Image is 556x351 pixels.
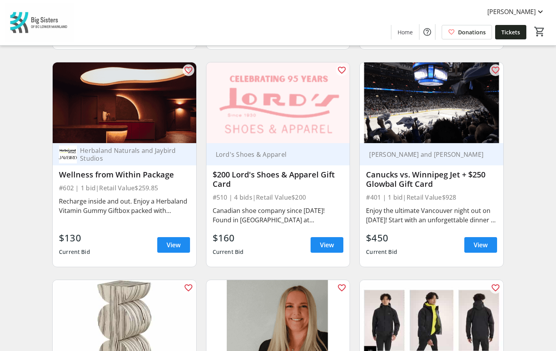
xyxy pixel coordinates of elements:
button: Help [419,24,435,40]
mat-icon: favorite_outline [184,66,193,75]
span: Donations [458,28,486,36]
div: $160 [213,231,244,245]
mat-icon: favorite_outline [184,283,193,292]
div: Canadian shoe company since [DATE]! Found in [GEOGRAPHIC_DATA] at [STREET_ADDRESS] we are your mo... [213,206,344,225]
a: View [464,237,497,253]
span: Home [398,28,413,36]
div: Current Bid [366,245,397,259]
div: #510 | 4 bids | Retail Value $200 [213,192,344,203]
mat-icon: favorite_outline [491,283,500,292]
a: View [157,237,190,253]
img: Big Sisters of BC Lower Mainland's Logo [5,3,74,42]
div: Current Bid [213,245,244,259]
img: Herbaland Naturals and Jaybird Studios [59,145,77,163]
div: $450 [366,231,397,245]
mat-icon: favorite_outline [337,66,346,75]
a: Home [391,25,419,39]
div: $130 [59,231,90,245]
mat-icon: favorite_outline [491,66,500,75]
span: [PERSON_NAME] [487,7,536,16]
div: [PERSON_NAME] and [PERSON_NAME] [366,151,488,158]
mat-icon: favorite_outline [337,283,346,292]
img: Canucks vs. Winnipeg Jet + $250 Glowbal Gift Card [360,62,503,143]
button: [PERSON_NAME] [481,5,551,18]
div: Enjoy the ultimate Vancouver night out on [DATE]! Start with an unforgettable dinner at [GEOGRAPH... [366,206,497,225]
span: View [320,240,334,250]
a: View [311,237,343,253]
div: Current Bid [59,245,90,259]
a: Donations [442,25,492,39]
span: Tickets [501,28,520,36]
a: Tickets [495,25,526,39]
span: View [167,240,181,250]
div: Wellness from Within Package [59,170,190,179]
img: $200 Lord's Shoes & Apparel Gift Card [206,62,350,143]
div: Recharge inside and out. Enjoy a Herbaland Vitamin Gummy Giftbox packed with delicious supplement... [59,197,190,215]
div: Canucks vs. Winnipeg Jet + $250 Glowbal Gift Card [366,170,497,189]
div: #602 | 1 bid | Retail Value $259.85 [59,183,190,193]
div: Lord's Shoes & Apparel [213,151,334,158]
button: Cart [533,25,547,39]
img: Wellness from Within Package [53,62,196,143]
div: $200 Lord's Shoes & Apparel Gift Card [213,170,344,189]
span: View [474,240,488,250]
div: #401 | 1 bid | Retail Value $928 [366,192,497,203]
div: Herbaland Naturals and Jaybird Studios [77,147,181,162]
